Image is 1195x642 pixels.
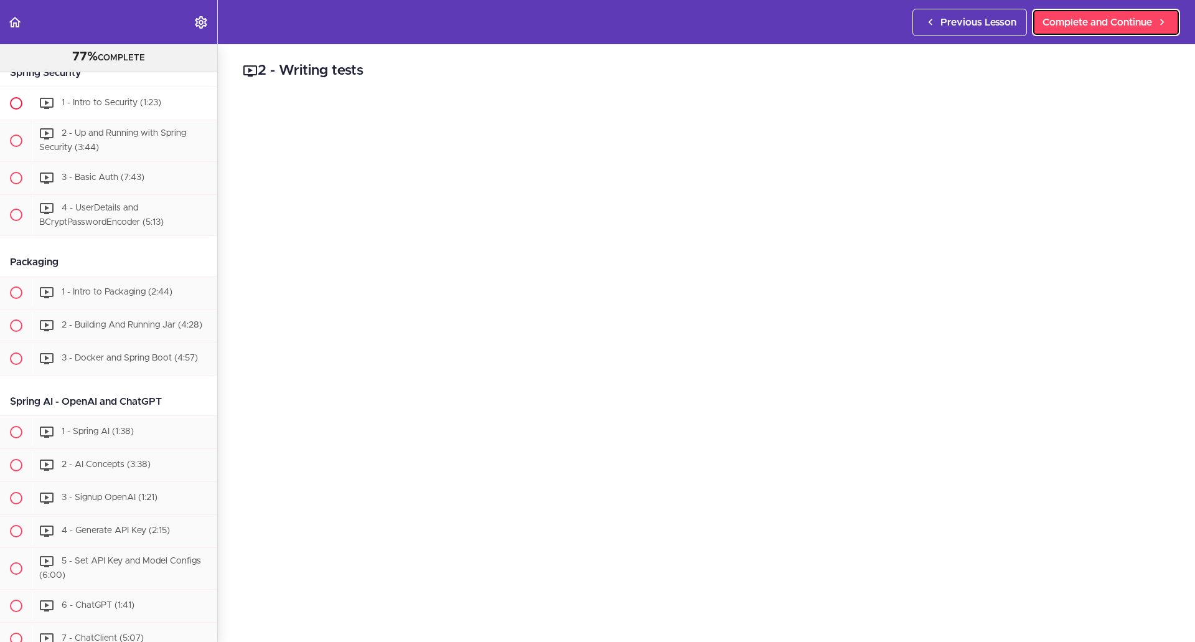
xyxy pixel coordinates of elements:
a: Previous Lesson [912,9,1027,36]
span: 3 - Signup OpenAI (1:21) [62,494,157,503]
span: 1 - Intro to Security (1:23) [62,98,161,107]
span: 1 - Intro to Packaging (2:44) [62,288,172,297]
span: 5 - Set API Key and Model Configs (6:00) [39,557,201,580]
span: 1 - Spring AI (1:38) [62,428,134,437]
span: 3 - Basic Auth (7:43) [62,173,144,182]
iframe: Video Player [243,100,1170,622]
span: 6 - ChatGPT (1:41) [62,601,134,610]
div: COMPLETE [16,49,202,65]
span: 2 - Up and Running with Spring Security (3:44) [39,129,186,152]
span: 2 - Building And Running Jar (4:28) [62,321,202,330]
a: Complete and Continue [1032,9,1180,36]
span: 4 - UserDetails and BCryptPasswordEncoder (5:13) [39,204,164,227]
span: 3 - Docker and Spring Boot (4:57) [62,354,198,363]
span: 4 - Generate API Key (2:15) [62,527,170,536]
span: Previous Lesson [940,15,1016,30]
h2: 2 - Writing tests [243,60,1170,82]
span: Complete and Continue [1043,15,1152,30]
span: 2 - AI Concepts (3:38) [62,461,151,470]
svg: Settings Menu [194,15,209,30]
span: 77% [72,50,98,63]
svg: Back to course curriculum [7,15,22,30]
